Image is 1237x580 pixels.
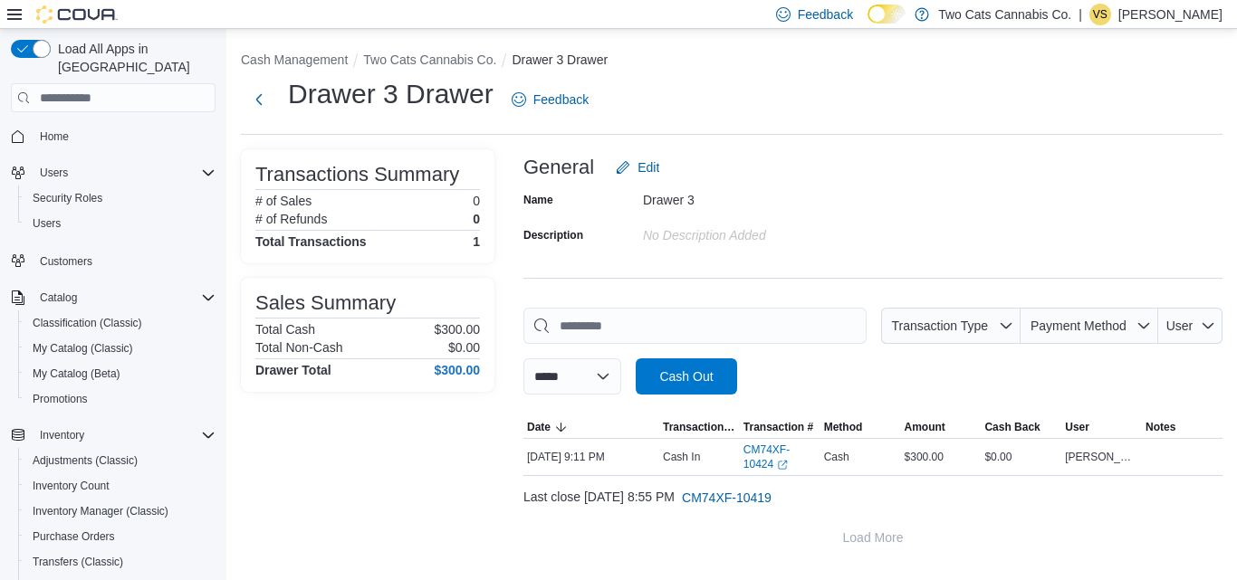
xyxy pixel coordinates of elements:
[905,450,944,464] span: $300.00
[777,460,788,471] svg: External link
[33,287,216,309] span: Catalog
[18,473,223,499] button: Inventory Count
[18,336,223,361] button: My Catalog (Classic)
[33,316,142,330] span: Classification (Classic)
[891,319,988,333] span: Transaction Type
[512,52,608,67] button: Drawer 3 Drawer
[523,519,1223,556] button: Load More
[638,158,659,176] span: Edit
[33,216,61,231] span: Users
[288,76,494,112] h1: Drawer 3 Drawer
[901,416,982,438] button: Amount
[18,549,223,575] button: Transfers (Classic)
[25,450,216,471] span: Adjustments (Classic)
[18,499,223,524] button: Inventory Manager (Classic)
[33,479,110,493] span: Inventory Count
[18,211,223,236] button: Users
[643,185,886,207] div: Drawer 3
[25,213,216,234] span: Users
[843,528,904,547] span: Load More
[743,420,813,434] span: Transaction #
[434,322,480,337] p: $300.00
[241,51,1223,72] nav: An example of EuiBreadcrumbs
[4,123,223,149] button: Home
[18,448,223,473] button: Adjustments (Classic)
[824,450,849,464] span: Cash
[448,340,480,355] p: $0.00
[4,160,223,185] button: Users
[33,191,102,205] span: Security Roles
[4,423,223,448] button: Inventory
[33,341,133,356] span: My Catalog (Classic)
[1065,420,1089,434] span: User
[255,292,396,314] h3: Sales Summary
[255,234,367,249] h4: Total Transactions
[33,162,75,184] button: Users
[40,129,69,144] span: Home
[25,500,176,522] a: Inventory Manager (Classic)
[51,40,216,76] span: Load All Apps in [GEOGRAPHIC_DATA]
[25,312,216,334] span: Classification (Classic)
[1021,308,1158,344] button: Payment Method
[743,442,817,471] a: CM74XF-10424External link
[40,166,68,180] span: Users
[523,193,553,207] label: Name
[18,386,223,412] button: Promotions
[523,228,583,242] label: Description
[241,81,277,118] button: Next
[36,5,118,24] img: Cova
[4,285,223,310] button: Catalog
[363,52,496,67] button: Two Cats Cannabis Co.
[255,363,331,377] h4: Drawer Total
[981,416,1061,438] button: Cash Back
[241,52,348,67] button: Cash Management
[1118,4,1223,25] p: [PERSON_NAME]
[25,551,130,573] a: Transfers (Classic)
[40,254,92,269] span: Customers
[33,424,91,446] button: Inventory
[25,500,216,522] span: Inventory Manager (Classic)
[824,420,863,434] span: Method
[682,489,772,507] span: CM74XF-10419
[18,185,223,211] button: Security Roles
[434,363,480,377] h4: $300.00
[868,5,906,24] input: Dark Mode
[25,526,122,547] a: Purchase Orders
[25,551,216,573] span: Transfers (Classic)
[33,392,88,406] span: Promotions
[25,363,128,385] a: My Catalog (Beta)
[33,249,216,271] span: Customers
[609,149,666,185] button: Edit
[675,480,779,516] button: CM74XF-10419
[33,504,168,518] span: Inventory Manager (Classic)
[33,251,100,272] a: Customers
[40,428,84,442] span: Inventory
[25,450,145,471] a: Adjustments (Classic)
[523,446,659,468] div: [DATE] 9:11 PM
[659,416,740,438] button: Transaction Type
[636,358,737,395] button: Cash Out
[255,340,343,355] h6: Total Non-Cash
[1031,319,1127,333] span: Payment Method
[25,475,216,497] span: Inventory Count
[255,164,459,185] h3: Transactions Summary
[1146,420,1175,434] span: Notes
[25,388,216,410] span: Promotions
[33,529,115,544] span: Purchase Orders
[523,480,1223,516] div: Last close [DATE] 8:55 PM
[881,308,1021,344] button: Transaction Type
[40,290,77,305] span: Catalog
[25,187,110,209] a: Security Roles
[25,312,149,334] a: Classification (Classic)
[663,420,736,434] span: Transaction Type
[25,338,216,359] span: My Catalog (Classic)
[798,5,853,24] span: Feedback
[533,90,589,109] span: Feedback
[33,287,84,309] button: Catalog
[1166,319,1194,333] span: User
[25,388,95,410] a: Promotions
[18,361,223,386] button: My Catalog (Beta)
[33,366,120,381] span: My Catalog (Beta)
[255,212,327,226] h6: # of Refunds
